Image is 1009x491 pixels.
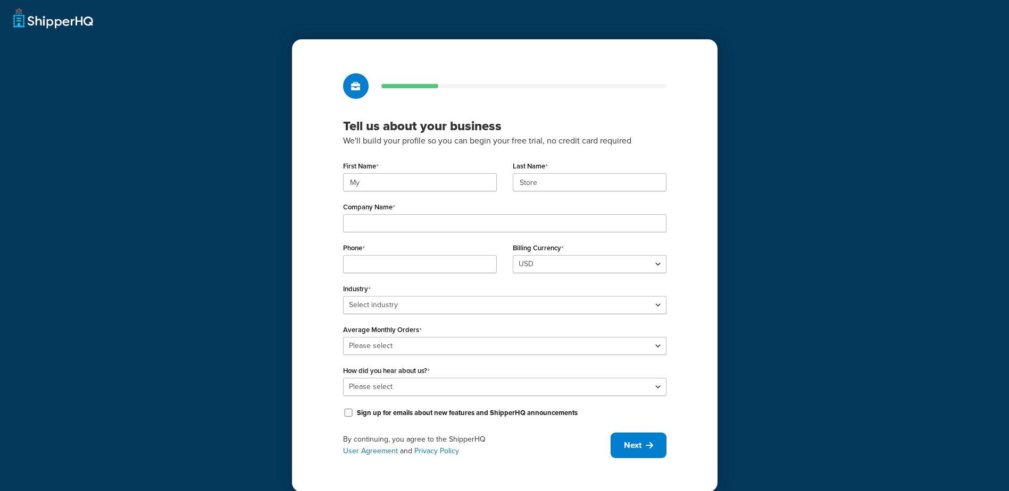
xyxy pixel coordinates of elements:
[414,445,459,456] a: Privacy Policy
[343,445,398,456] a: User Agreement
[611,433,666,458] button: Next
[343,326,422,334] label: Average Monthly Orders
[343,203,395,211] label: Company Name
[343,118,666,134] h3: Tell us about your business
[513,162,548,171] label: Last Name
[624,439,641,451] span: Next
[343,285,371,293] label: Industry
[343,134,666,148] p: We'll build your profile so you can begin your free trial, no credit card required
[343,434,611,457] div: By continuing, you agree to the ShipperHQ and
[357,408,578,418] label: Sign up for emails about new features and ShipperHQ announcements
[343,244,365,252] label: Phone
[343,162,379,171] label: First Name
[513,244,564,252] label: Billing Currency
[343,367,430,375] label: How did you hear about us?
